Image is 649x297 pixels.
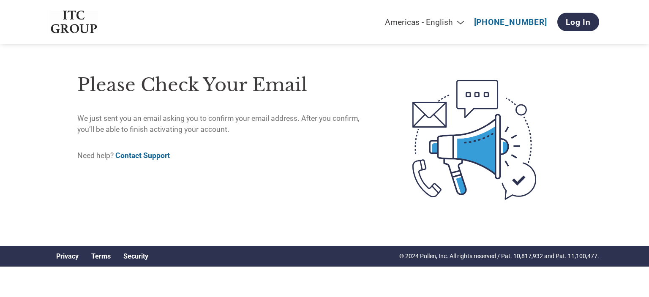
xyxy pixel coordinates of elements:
p: We just sent you an email asking you to confirm your email address. After you confirm, you’ll be ... [77,113,377,135]
p: Need help? [77,150,377,161]
a: Terms [91,252,111,260]
a: Contact Support [115,151,170,160]
img: open-email [377,65,572,215]
img: ITC Group [50,11,98,34]
a: Security [123,252,148,260]
a: Privacy [56,252,79,260]
h1: Please check your email [77,71,377,99]
p: © 2024 Pollen, Inc. All rights reserved / Pat. 10,817,932 and Pat. 11,100,477. [399,252,599,261]
a: [PHONE_NUMBER] [474,17,547,27]
a: Log In [557,13,599,31]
